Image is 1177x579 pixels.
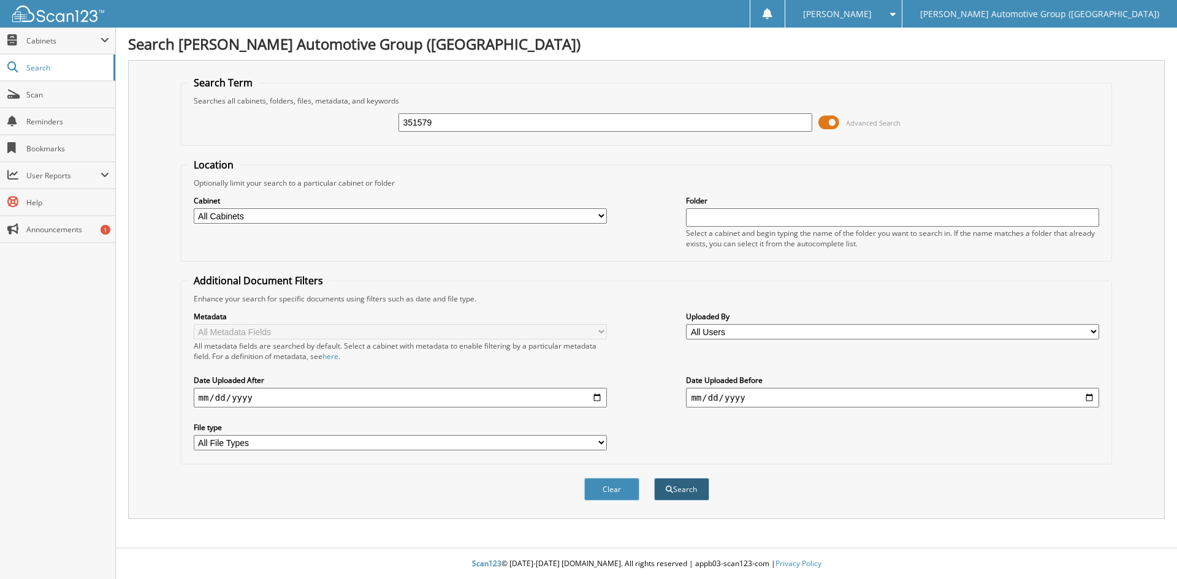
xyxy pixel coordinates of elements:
div: 1 [101,225,110,235]
legend: Search Term [188,76,259,89]
label: Folder [686,195,1099,206]
legend: Location [188,158,240,172]
div: © [DATE]-[DATE] [DOMAIN_NAME]. All rights reserved | appb03-scan123-com | [116,549,1177,579]
label: Date Uploaded After [194,375,607,385]
span: Scan123 [472,558,501,569]
span: Search [26,62,107,73]
div: Select a cabinet and begin typing the name of the folder you want to search in. If the name match... [686,228,1099,249]
label: File type [194,422,607,433]
div: Optionally limit your search to a particular cabinet or folder [188,178,1106,188]
span: [PERSON_NAME] Automotive Group ([GEOGRAPHIC_DATA]) [920,10,1159,18]
span: Help [26,197,109,208]
label: Date Uploaded Before [686,375,1099,385]
a: Privacy Policy [775,558,821,569]
span: User Reports [26,170,101,181]
div: Searches all cabinets, folders, files, metadata, and keywords [188,96,1106,106]
span: Scan [26,89,109,100]
img: scan123-logo-white.svg [12,6,104,22]
label: Metadata [194,311,607,322]
span: Advanced Search [846,118,901,127]
span: Reminders [26,116,109,127]
span: [PERSON_NAME] [803,10,872,18]
span: Bookmarks [26,143,109,154]
div: All metadata fields are searched by default. Select a cabinet with metadata to enable filtering b... [194,341,607,361]
a: here [322,351,338,361]
button: Clear [584,478,639,501]
input: end [686,388,1099,407]
div: Enhance your search for specific documents using filters such as date and file type. [188,293,1106,304]
button: Search [654,478,709,501]
input: start [194,388,607,407]
h1: Search [PERSON_NAME] Automotive Group ([GEOGRAPHIC_DATA]) [128,34,1165,54]
legend: Additional Document Filters [188,274,329,287]
label: Cabinet [194,195,607,206]
label: Uploaded By [686,311,1099,322]
span: Cabinets [26,36,101,46]
span: Announcements [26,224,109,235]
